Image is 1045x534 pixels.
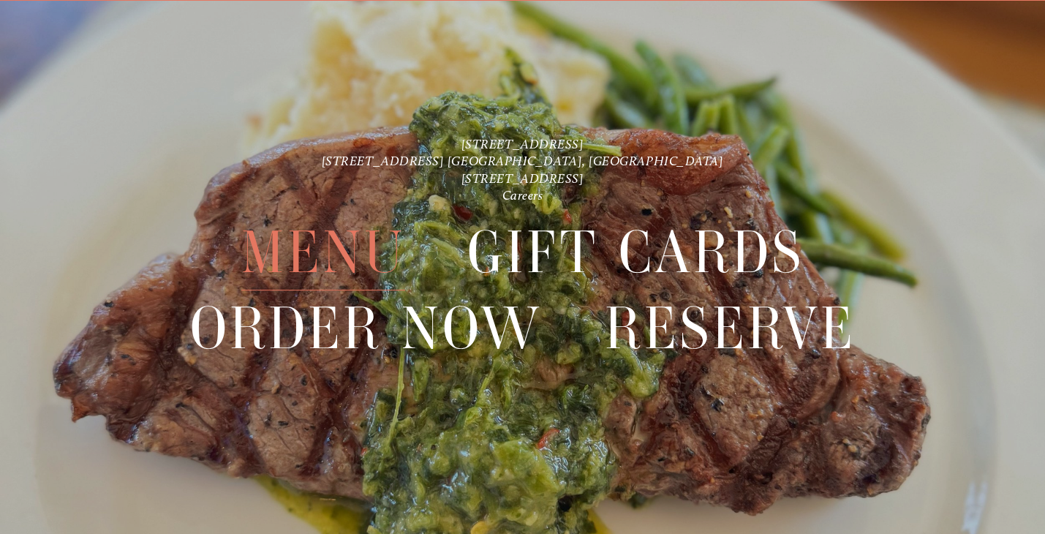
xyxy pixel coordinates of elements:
[605,291,855,367] span: Reserve
[461,136,584,151] a: [STREET_ADDRESS]
[467,214,804,290] a: Gift Cards
[189,291,542,367] span: Order Now
[461,170,584,186] a: [STREET_ADDRESS]
[605,291,855,366] a: Reserve
[502,187,543,203] a: Careers
[322,154,724,169] a: [STREET_ADDRESS] [GEOGRAPHIC_DATA], [GEOGRAPHIC_DATA]
[241,214,405,290] a: Menu
[189,291,542,366] a: Order Now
